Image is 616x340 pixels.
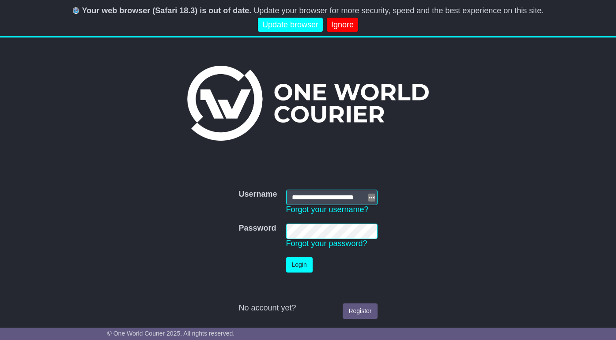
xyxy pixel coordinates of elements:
img: One World [187,66,428,141]
span: © One World Courier 2025. All rights reserved. [107,330,235,337]
b: Your web browser (Safari 18.3) is out of date. [82,6,252,15]
button: Login [286,257,313,273]
a: Update browser [258,18,323,32]
div: No account yet? [238,303,377,313]
label: Password [238,224,276,233]
a: Forgot your username? [286,205,369,214]
a: Register [343,303,377,319]
label: Username [238,190,277,199]
span: Update your browser for more security, speed and the best experience on this site. [253,6,544,15]
a: Forgot your password? [286,239,367,248]
a: Ignore [327,18,358,32]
